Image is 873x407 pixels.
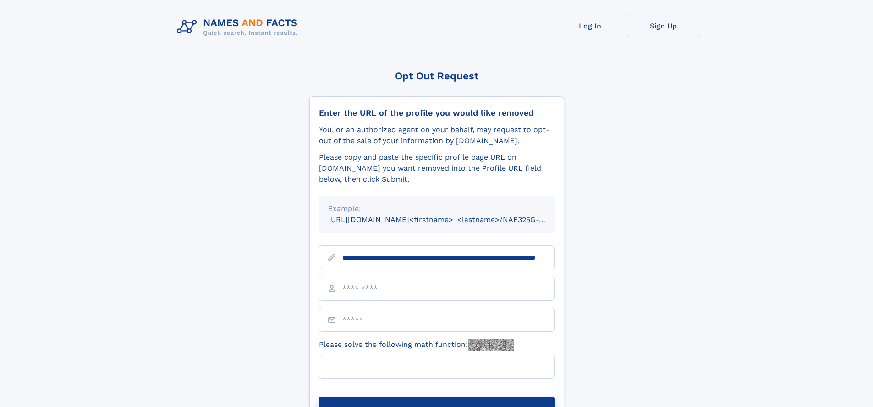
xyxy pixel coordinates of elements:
label: Please solve the following math function: [319,339,514,351]
small: [URL][DOMAIN_NAME]<firstname>_<lastname>/NAF325G-xxxxxxxx [328,215,572,224]
a: Log In [554,15,627,37]
img: Logo Names and Facts [173,15,305,39]
div: Opt Out Request [309,70,564,82]
div: Please copy and paste the specific profile page URL on [DOMAIN_NAME] you want removed into the Pr... [319,152,555,185]
a: Sign Up [627,15,700,37]
div: Enter the URL of the profile you would like removed [319,108,555,118]
div: You, or an authorized agent on your behalf, may request to opt-out of the sale of your informatio... [319,124,555,146]
div: Example: [328,203,545,214]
